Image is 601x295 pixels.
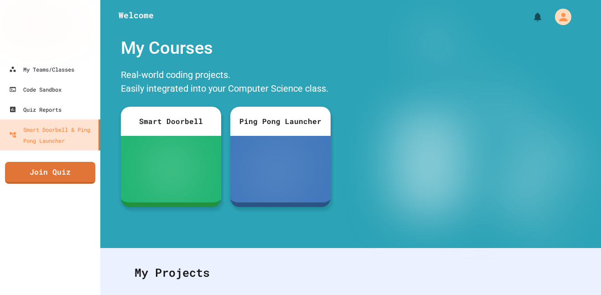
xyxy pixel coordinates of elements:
[116,66,335,100] div: Real-world coding projects. Easily integrated into your Computer Science class.
[9,104,62,115] div: Quiz Reports
[515,9,545,25] div: My Notifications
[116,31,335,66] div: My Courses
[563,259,592,286] iframe: chat widget
[353,31,598,239] img: banner-image-my-projects.png
[5,162,95,184] a: Join Quiz
[9,124,95,146] div: Smart Doorbell & Ping Pong Launcher
[525,219,592,258] iframe: chat widget
[230,107,331,136] div: Ping Pong Launcher
[260,151,300,187] img: ppl-with-ball.png
[121,107,221,136] div: Smart Doorbell
[125,255,576,290] div: My Projects
[158,151,184,187] img: sdb-white.svg
[9,84,62,95] div: Code Sandbox
[9,64,74,75] div: My Teams/Classes
[9,9,91,33] img: logo-orange.svg
[545,6,574,27] div: My Account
